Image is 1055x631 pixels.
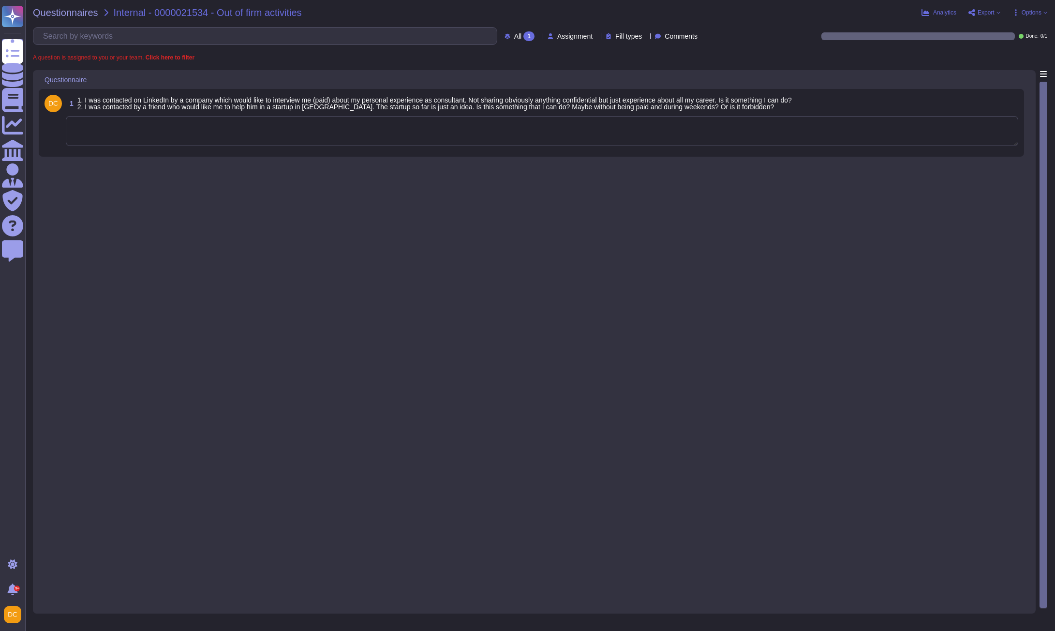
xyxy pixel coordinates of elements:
span: Export [978,10,995,15]
input: Search by keywords [38,28,497,44]
div: 1 [523,31,535,41]
span: Comments [665,33,698,40]
span: 1 [66,100,74,107]
span: 0 / 1 [1040,34,1047,39]
span: Internal - 0000021534 - Out of firm activities [114,8,302,17]
span: Questionnaires [33,8,98,17]
span: All [514,33,522,40]
span: 1. I was contacted on LinkedIn by a company which would like to interview me (paid) about my pers... [77,96,792,111]
button: user [2,604,28,625]
span: Analytics [933,10,956,15]
span: Options [1022,10,1041,15]
img: user [4,606,21,623]
b: Click here to filter [144,54,194,61]
img: user [45,95,62,112]
span: A question is assigned to you or your team. [33,55,194,60]
span: Done: [1025,34,1039,39]
div: 9+ [14,586,20,591]
button: Analytics [921,9,956,16]
span: Fill types [615,33,642,40]
span: Questionnaire [45,76,87,83]
span: Assignment [557,33,593,40]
